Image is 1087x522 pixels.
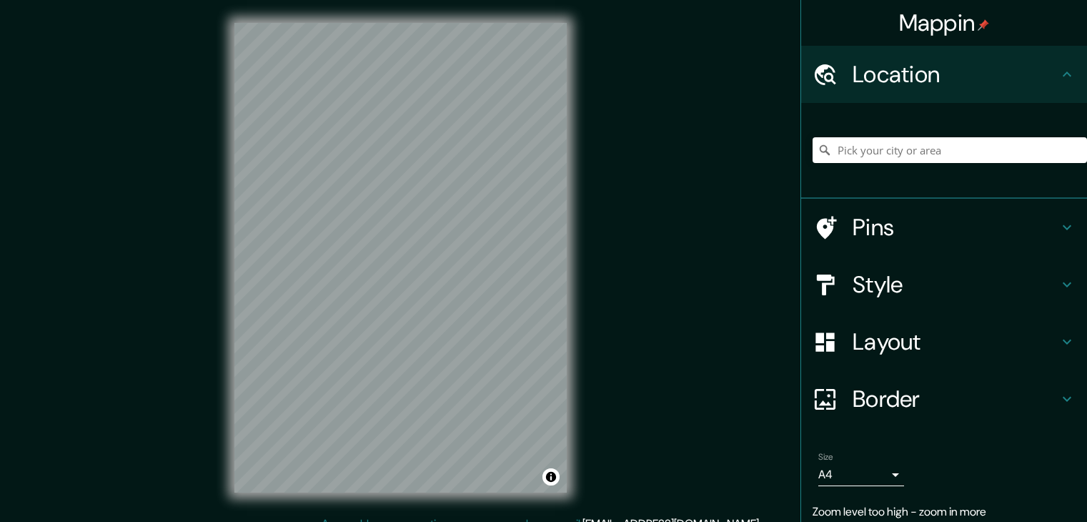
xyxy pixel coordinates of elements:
[801,370,1087,428] div: Border
[813,137,1087,163] input: Pick your city or area
[978,19,989,31] img: pin-icon.png
[801,313,1087,370] div: Layout
[801,256,1087,313] div: Style
[853,213,1058,242] h4: Pins
[813,503,1076,521] p: Zoom level too high - zoom in more
[234,23,567,493] canvas: Map
[899,9,990,37] h4: Mappin
[818,451,833,463] label: Size
[542,468,560,486] button: Toggle attribution
[960,466,1071,506] iframe: Help widget launcher
[801,46,1087,103] div: Location
[853,328,1058,356] h4: Layout
[818,463,904,486] div: A4
[853,385,1058,413] h4: Border
[853,270,1058,299] h4: Style
[801,199,1087,256] div: Pins
[853,60,1058,89] h4: Location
